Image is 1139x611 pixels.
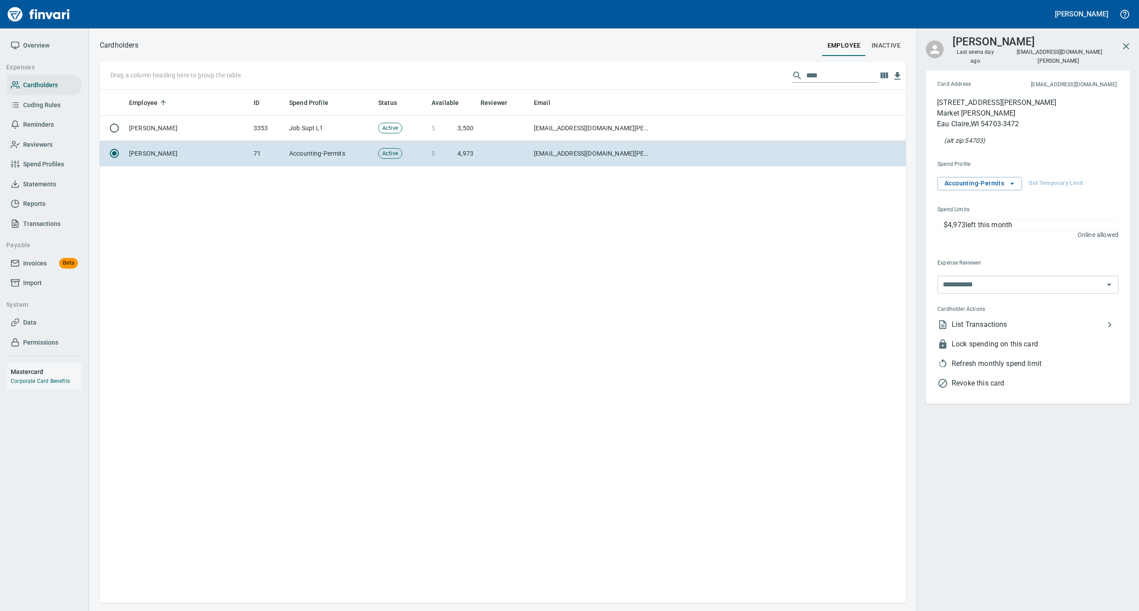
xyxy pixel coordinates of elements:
[937,80,1001,89] span: Card Address
[1115,36,1137,57] button: Close cardholder
[378,97,397,108] span: Status
[891,69,904,83] button: Download table
[952,339,1119,350] span: Lock spending on this card
[432,149,435,158] span: $
[100,40,138,51] p: Cardholders
[254,97,271,108] span: ID
[953,33,1035,48] h3: [PERSON_NAME]
[481,97,507,108] span: Reviewer
[937,205,1043,214] span: Spend Limits
[250,116,286,141] td: 3353
[11,378,70,384] a: Corporate Card Benefits
[828,40,861,51] span: employee
[937,160,1044,169] span: Spend Profile
[7,115,81,135] a: Reminders
[23,218,61,229] span: Transactions
[110,71,241,80] p: Drag a column heading here to group the table
[125,141,250,166] td: [PERSON_NAME]
[129,97,158,108] span: Employee
[952,358,1119,369] span: Refresh monthly spend limit
[1055,9,1108,19] h5: [PERSON_NAME]
[937,119,1056,129] p: Eau Claire , WI 54703-3472
[7,333,81,353] a: Permissions
[930,230,1119,239] p: Online allowed
[1103,278,1115,291] button: Open
[286,116,375,141] td: Job Supt L1
[6,240,73,251] span: Payable
[944,220,1118,230] p: $4,973 left this month
[23,337,58,348] span: Permissions
[125,116,250,141] td: [PERSON_NAME]
[5,4,72,25] img: Finvari
[23,139,53,150] span: Reviewers
[6,62,73,73] span: Expenses
[1016,48,1103,65] span: [EMAIL_ADDRESS][DOMAIN_NAME][PERSON_NAME]
[7,214,81,234] a: Transactions
[457,124,473,133] span: 3,500
[937,305,1051,314] span: Cardholder Actions
[23,100,61,111] span: Coding Rules
[432,97,459,108] span: Available
[1026,177,1085,190] button: Set Temporary Limit
[530,141,655,166] td: [EMAIL_ADDRESS][DOMAIN_NAME][PERSON_NAME]
[937,108,1056,119] p: Market [PERSON_NAME]
[7,194,81,214] a: Reports
[7,154,81,174] a: Spend Profiles
[7,95,81,115] a: Coding Rules
[254,97,259,108] span: ID
[286,141,375,166] td: Accounting-Permits
[3,297,77,313] button: System
[7,135,81,155] a: Reviewers
[23,80,58,91] span: Cardholders
[379,124,402,133] span: Active
[289,97,340,108] span: Spend Profile
[3,59,77,76] button: Expenses
[100,40,138,51] nav: breadcrumb
[378,97,408,108] span: Status
[23,179,56,190] span: Statements
[7,36,81,56] a: Overview
[23,198,45,209] span: Reports
[23,277,42,289] span: Import
[534,97,550,108] span: Email
[1029,178,1083,189] span: Set Temporary Limit
[953,48,998,66] span: Last seen
[379,149,402,158] span: Active
[937,177,1022,190] button: Accounting-Permits
[530,116,655,141] td: [EMAIL_ADDRESS][DOMAIN_NAME][PERSON_NAME]
[23,258,47,269] span: Invoices
[6,299,73,310] span: System
[3,237,77,253] button: Payable
[877,69,891,82] button: Choose columns to display
[457,149,473,158] span: 4,973
[1001,80,1117,89] span: This is the email address for cardholder receipts
[872,40,901,51] span: Inactive
[23,40,49,51] span: Overview
[534,97,562,108] span: Email
[945,178,1015,189] span: Accounting-Permits
[432,97,470,108] span: Available
[944,136,985,145] p: At the pump (or any AVS check), this zip will also be accepted
[937,259,1049,268] span: Expense Reviewer
[7,253,81,273] a: InvoicesBeta
[481,97,519,108] span: Reviewer
[23,119,54,130] span: Reminders
[23,159,64,170] span: Spend Profiles
[930,354,1119,374] li: This will allow the the cardholder to use their full spend limit again
[7,174,81,194] a: Statements
[952,319,1104,330] span: List Transactions
[7,273,81,293] a: Import
[11,367,81,377] h6: Mastercard
[23,317,36,328] span: Data
[432,124,435,133] span: $
[952,378,1119,389] span: Revoke this card
[59,258,78,268] span: Beta
[129,97,169,108] span: Employee
[970,49,994,64] time: a day ago
[250,141,286,166] td: 71
[7,75,81,95] a: Cardholders
[7,313,81,333] a: Data
[937,97,1056,108] p: [STREET_ADDRESS][PERSON_NAME]
[289,97,328,108] span: Spend Profile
